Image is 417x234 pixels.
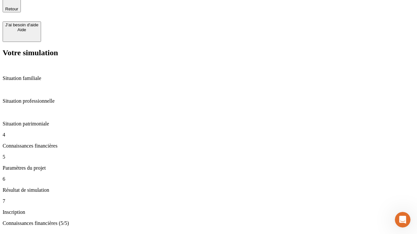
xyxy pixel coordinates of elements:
[3,187,414,193] p: Résultat de simulation
[3,198,414,204] p: 7
[3,132,414,138] p: 4
[5,6,18,11] span: Retour
[3,176,414,182] p: 6
[3,21,41,42] button: J’ai besoin d'aideAide
[3,209,414,215] p: Inscription
[5,22,38,27] div: J’ai besoin d'aide
[3,98,414,104] p: Situation professionnelle
[3,121,414,127] p: Situation patrimoniale
[3,143,414,149] p: Connaissances financières
[3,48,414,57] h2: Votre simulation
[5,27,38,32] div: Aide
[3,165,414,171] p: Paramètres du projet
[3,154,414,160] p: 5
[3,220,414,226] p: Connaissances financières (5/5)
[395,212,410,227] iframe: Intercom live chat
[3,75,414,81] p: Situation familiale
